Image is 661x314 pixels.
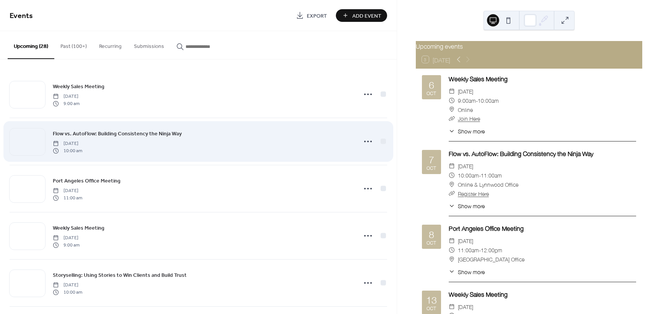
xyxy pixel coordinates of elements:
span: Port Angeles Office Meeting [53,177,120,185]
span: Flow vs. AutoFlow: Building Consistency the Ninja Way [53,130,182,138]
div: ​ [449,87,455,96]
span: - [479,245,481,255]
span: 9:00 am [53,242,80,248]
span: Online & Lynnwood Office [458,180,518,189]
span: Show more [458,127,485,135]
div: ​ [449,268,455,276]
span: Add Event [352,12,381,20]
span: 11:00 am [53,194,82,201]
span: 10:00 am [53,289,82,296]
span: Show more [458,268,485,276]
div: ​ [449,171,455,180]
span: [DATE] [458,302,473,311]
a: Port Angeles Office Meeting [53,176,120,185]
div: 13 [426,294,437,304]
button: ​Show more [449,268,485,276]
a: Weekly Sales Meeting [53,82,104,91]
span: Weekly Sales Meeting [53,83,104,91]
a: Weekly Sales Meeting [449,288,508,299]
span: [DATE] [53,140,82,147]
span: Events [10,8,33,23]
div: ​ [449,127,455,135]
div: Oct [427,90,436,95]
a: Register Here [458,188,489,198]
a: Weekly Sales Meeting [53,224,104,232]
span: [DATE] [458,236,473,245]
span: Export [307,12,327,20]
div: 6 [429,79,434,89]
span: Weekly Sales Meeting [53,224,104,232]
div: Upcoming events [416,41,642,50]
div: ​ [449,114,455,123]
span: [DATE] [53,93,80,100]
span: [DATE] [53,187,82,194]
div: ​ [449,302,455,311]
button: Recurring [93,31,128,58]
a: Flow vs. AutoFlow: Building Consistency the Ninja Way [449,147,593,159]
span: [DATE] [53,235,80,242]
div: ​ [449,161,455,171]
span: Storyselling: Using Stories to Win Clients and Build Trust [53,271,187,279]
div: 8 [429,229,434,238]
span: Online [458,105,473,114]
div: ​ [449,105,455,114]
a: Join Here [458,113,480,123]
div: Port Angeles Office Meeting [449,223,636,232]
div: Oct [427,240,436,245]
button: Past (100+) [54,31,93,58]
a: Weekly Sales Meeting [449,72,508,84]
div: ​ [449,236,455,245]
span: - [479,171,481,180]
button: Upcoming (28) [8,31,54,59]
div: ​ [449,245,455,255]
div: 7 [429,154,434,164]
span: - [476,96,478,105]
a: Export [290,9,333,22]
span: [DATE] [458,87,473,96]
div: ​ [449,202,455,210]
span: [DATE] [53,282,82,289]
div: ​ [449,180,455,189]
span: 9:00am [458,96,476,105]
a: Storyselling: Using Stories to Win Clients and Build Trust [53,271,187,279]
button: ​Show more [449,127,485,135]
span: 11:00am [481,171,502,180]
span: [DATE] [458,161,473,171]
div: ​ [449,255,455,264]
button: Submissions [128,31,170,58]
span: 11:00am [458,245,479,255]
div: Oct [427,306,436,311]
span: 10:00am [458,171,479,180]
div: ​ [449,96,455,105]
button: ​Show more [449,202,485,210]
button: Add Event [336,9,387,22]
span: 10:00am [478,96,499,105]
span: Show more [458,202,485,210]
div: ​ [449,189,455,198]
span: 9:00 am [53,100,80,107]
span: 10:00 am [53,147,82,154]
span: 12:00pm [481,245,502,255]
a: Flow vs. AutoFlow: Building Consistency the Ninja Way [53,129,182,138]
span: [GEOGRAPHIC_DATA] Office [458,255,524,264]
div: Oct [427,165,436,170]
